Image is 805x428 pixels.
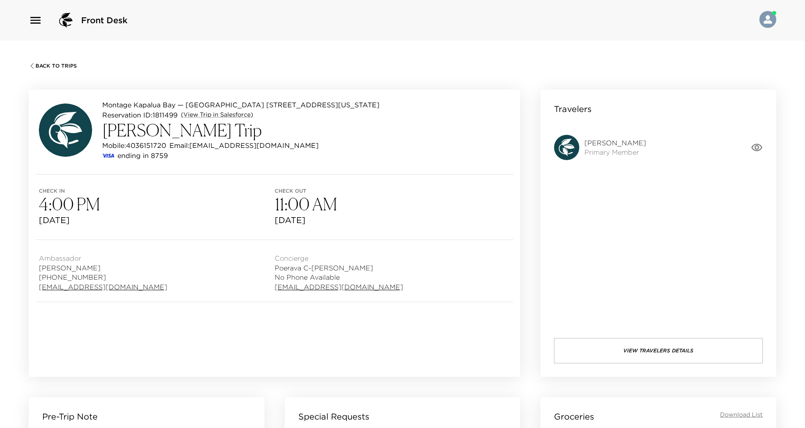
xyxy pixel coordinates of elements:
a: [EMAIL_ADDRESS][DOMAIN_NAME] [39,282,167,292]
h3: [PERSON_NAME] Trip [102,120,379,140]
span: [PERSON_NAME] [584,138,646,147]
span: [PHONE_NUMBER] [39,273,167,282]
p: Pre-Trip Note [42,411,98,423]
img: avatar.4afec266560d411620d96f9f038fe73f.svg [554,135,579,160]
p: Reservation ID: 1811499 [102,110,177,120]
span: [DATE] [39,214,275,226]
p: Groceries [554,411,594,423]
button: View Travelers Details [554,338,763,363]
img: avatar.4afec266560d411620d96f9f038fe73f.svg [39,104,92,157]
p: Special Requests [298,411,369,423]
span: Ambassador [39,254,167,263]
span: Back To Trips [35,63,77,69]
img: logo [56,10,76,30]
p: Email: [EMAIL_ADDRESS][DOMAIN_NAME] [169,140,319,150]
span: Check in [39,188,275,194]
span: Concierge [275,254,403,263]
img: credit card type [102,154,114,158]
span: Front Desk [81,14,128,26]
p: Travelers [554,103,592,115]
p: Mobile: 4036151720 [102,140,166,150]
img: User [759,11,776,28]
p: Montage Kapalua Bay — [GEOGRAPHIC_DATA] [STREET_ADDRESS][US_STATE] [102,100,379,110]
span: Primary Member [584,147,646,157]
p: ending in 8759 [117,150,168,161]
a: (View Trip in Salesforce) [181,111,253,119]
h3: 11:00 AM [275,194,510,214]
h3: 4:00 PM [39,194,275,214]
button: Back To Trips [29,63,77,69]
span: Poerava C-[PERSON_NAME] [275,263,403,273]
span: [DATE] [275,214,510,226]
span: No Phone Available [275,273,403,282]
span: Check out [275,188,510,194]
a: [EMAIL_ADDRESS][DOMAIN_NAME] [275,282,403,292]
span: [PERSON_NAME] [39,263,167,273]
